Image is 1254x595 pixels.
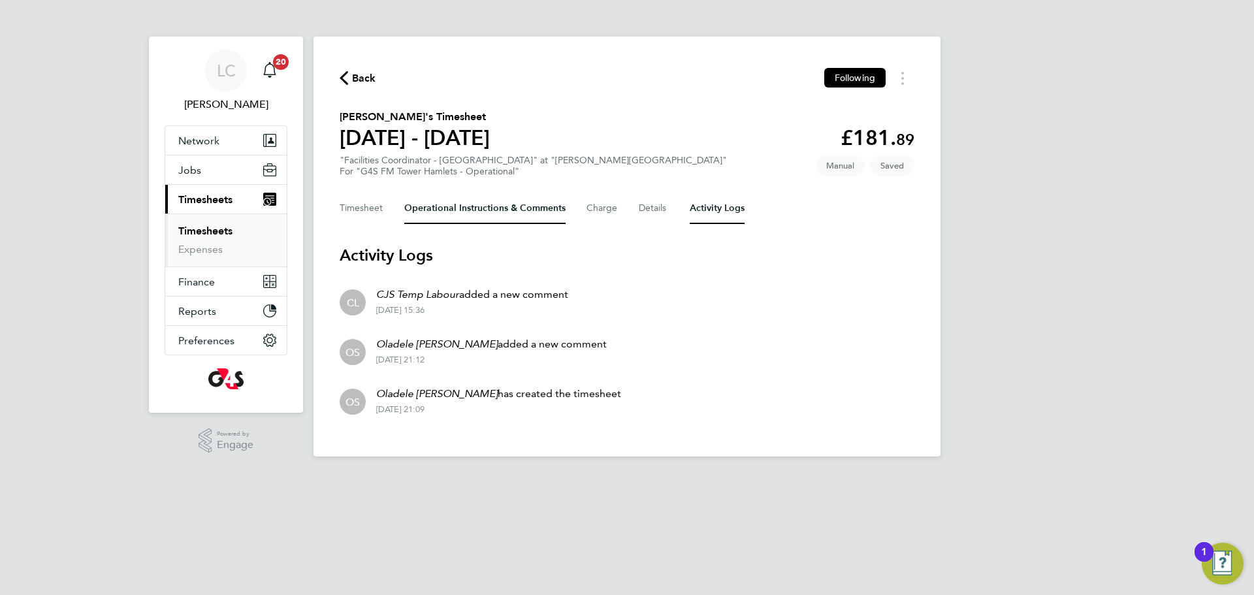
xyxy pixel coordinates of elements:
button: Following [824,68,886,88]
div: [DATE] 15:36 [376,305,568,315]
em: Oladele [PERSON_NAME] [376,338,498,350]
span: Lilingxi Chen [165,97,287,112]
em: CJS Temp Labour [376,288,459,300]
div: [DATE] 21:12 [376,355,607,365]
span: LC [217,62,236,79]
span: 89 [896,130,914,149]
span: Reports [178,305,216,317]
nav: Main navigation [149,37,303,413]
span: Back [352,71,376,86]
a: Timesheets [178,225,233,237]
span: Engage [217,440,253,451]
app-decimal: £181. [841,125,914,150]
span: OS [346,394,360,409]
span: 20 [273,54,289,70]
a: LC[PERSON_NAME] [165,50,287,112]
p: has created the timesheet [376,386,621,402]
div: CJS Temp Labour [340,289,366,315]
p: added a new comment [376,336,607,352]
a: 20 [257,50,283,91]
button: Activity Logs [690,193,745,224]
span: Network [178,135,219,147]
div: Oladele Peter Shosanya [340,389,366,415]
span: Preferences [178,334,234,347]
span: Following [835,72,875,84]
a: Expenses [178,243,223,255]
span: CL [347,295,359,310]
button: Timesheets [165,185,287,214]
span: Finance [178,276,215,288]
button: Reports [165,297,287,325]
button: Jobs [165,155,287,184]
button: Network [165,126,287,155]
h2: [PERSON_NAME]'s Timesheet [340,109,490,125]
button: Finance [165,267,287,296]
span: OS [346,345,360,359]
div: 1 [1201,552,1207,569]
button: Timesheet [340,193,383,224]
div: [DATE] 21:09 [376,404,621,415]
span: This timesheet was manually created. [816,155,865,176]
button: Operational Instructions & Comments [404,193,566,224]
a: Powered byEngage [199,428,254,453]
button: Back [340,70,376,86]
img: g4s-logo-retina.png [208,368,244,389]
a: Go to home page [165,368,287,389]
div: For "G4S FM Tower Hamlets - Operational" [340,166,727,177]
button: Timesheets Menu [891,68,914,88]
em: Oladele [PERSON_NAME] [376,387,498,400]
div: "Facilities Coordinator - [GEOGRAPHIC_DATA]" at "[PERSON_NAME][GEOGRAPHIC_DATA]" [340,155,727,177]
p: added a new comment [376,287,568,302]
h1: [DATE] - [DATE] [340,125,490,151]
div: Oladele Peter Shosanya [340,339,366,365]
span: Timesheets [178,193,233,206]
button: Charge [587,193,618,224]
span: Jobs [178,164,201,176]
span: Powered by [217,428,253,440]
button: Details [639,193,669,224]
span: This timesheet is Saved. [870,155,914,176]
button: Preferences [165,326,287,355]
div: Timesheets [165,214,287,266]
h3: Activity Logs [340,245,914,266]
button: Open Resource Center, 1 new notification [1202,543,1244,585]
